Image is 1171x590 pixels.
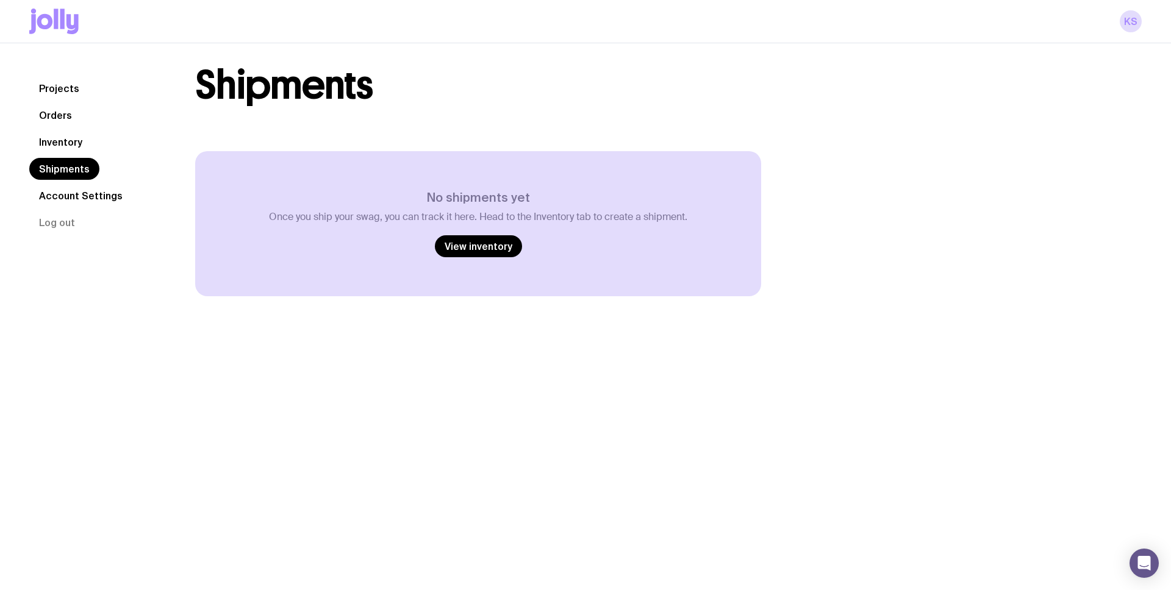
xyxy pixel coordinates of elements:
[29,77,89,99] a: Projects
[29,104,82,126] a: Orders
[1120,10,1142,32] a: KS
[29,158,99,180] a: Shipments
[29,131,92,153] a: Inventory
[269,211,687,223] p: Once you ship your swag, you can track it here. Head to the Inventory tab to create a shipment.
[1130,549,1159,578] div: Open Intercom Messenger
[269,190,687,205] h3: No shipments yet
[29,185,132,207] a: Account Settings
[435,235,522,257] a: View inventory
[29,211,85,233] button: Log out
[195,66,373,105] h1: Shipments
